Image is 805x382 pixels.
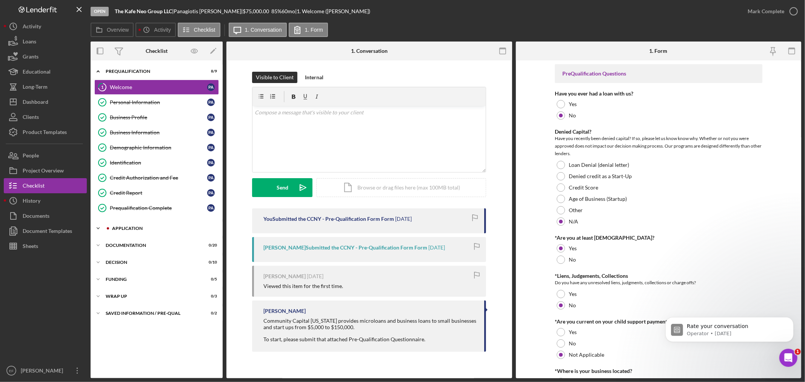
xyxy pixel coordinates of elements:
[779,349,797,367] iframe: Intercom live chat
[4,223,87,239] button: Document Templates
[115,8,172,14] b: The Kafe Neo Group LLC
[748,4,784,19] div: Mark Complete
[203,260,217,265] div: 0 / 10
[106,260,198,265] div: Decision
[4,19,87,34] a: Activity
[4,49,87,64] a: Grants
[305,27,323,33] label: 1. Form
[4,109,87,125] button: Clients
[207,114,215,121] div: P A
[569,185,598,191] label: Credit Score
[740,4,801,19] button: Mark Complete
[110,175,207,181] div: Credit Authorization and Fee
[23,239,38,256] div: Sheets
[23,148,39,165] div: People
[4,125,87,140] button: Product Templates
[305,72,323,83] div: Internal
[203,311,217,316] div: 0 / 2
[428,245,445,251] time: 2025-08-20 14:09
[110,205,207,211] div: Prequalification Complete
[91,23,134,37] button: Overview
[4,208,87,223] button: Documents
[207,174,215,182] div: P A
[4,94,87,109] a: Dashboard
[23,125,67,142] div: Product Templates
[207,99,215,106] div: P A
[207,129,215,136] div: P A
[307,273,323,279] time: 2025-08-20 14:08
[252,178,312,197] button: Send
[207,159,215,166] div: P A
[395,216,412,222] time: 2025-08-20 19:37
[569,340,576,347] label: No
[569,219,578,225] label: N/A
[795,349,801,355] span: 1
[569,101,577,107] label: Yes
[207,144,215,151] div: P A
[110,145,207,151] div: Demographic Information
[4,363,87,378] button: EF[PERSON_NAME]
[562,71,755,77] div: PreQualification Questions
[23,109,39,126] div: Clients
[569,245,577,251] label: Yes
[351,48,388,54] div: 1. Conversation
[555,91,762,97] div: Have you ever had a loan with us?
[569,162,629,168] label: Loan Denial (denial letter)
[263,245,427,251] div: [PERSON_NAME] Submitted the CCNY - Pre-Qualification Form Form
[4,64,87,79] button: Educational
[555,235,762,241] div: *Are you at least [DEMOGRAPHIC_DATA]?
[94,80,219,95] a: 1WelcomePA
[207,204,215,212] div: P A
[4,163,87,178] button: Project Overview
[555,129,762,135] div: Denied Capital?
[569,329,577,335] label: Yes
[252,72,297,83] button: Visible to Client
[110,129,207,136] div: Business Information
[94,95,219,110] a: Personal InformationPA
[569,112,576,119] label: No
[106,69,198,74] div: Prequalification
[4,178,87,193] button: Checklist
[301,72,327,83] button: Internal
[282,8,295,14] div: 60 mo
[23,223,72,240] div: Document Templates
[94,200,219,216] a: Prequalification CompletePA
[94,110,219,125] a: Business ProfilePA
[94,125,219,140] a: Business InformationPA
[106,294,198,299] div: Wrap up
[146,48,168,54] div: Checklist
[23,163,64,180] div: Project Overview
[107,27,129,33] label: Overview
[203,294,217,299] div: 0 / 3
[555,319,762,325] div: *Are you current on your child support payments?
[569,291,577,297] label: Yes
[135,23,175,37] button: Activity
[555,273,762,279] div: *Liens, Judgements, Collections
[94,185,219,200] a: Credit ReportPA
[263,318,477,342] div: Community Capital [US_STATE] provides microloans and business loans to small businesses and start...
[4,193,87,208] a: History
[263,273,306,279] div: [PERSON_NAME]
[4,239,87,254] button: Sheets
[4,148,87,163] button: People
[23,79,48,96] div: Long-Term
[569,302,576,308] label: No
[654,301,805,362] iframe: Intercom notifications message
[555,135,762,157] div: Have you recently been denied capital? If so, please let us know know why. Whether or not you wer...
[263,308,306,314] div: [PERSON_NAME]
[295,8,370,14] div: | 1. Welcome ([PERSON_NAME])
[110,190,207,196] div: Credit Report
[110,99,207,105] div: Personal Information
[23,94,48,111] div: Dashboard
[4,34,87,49] button: Loans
